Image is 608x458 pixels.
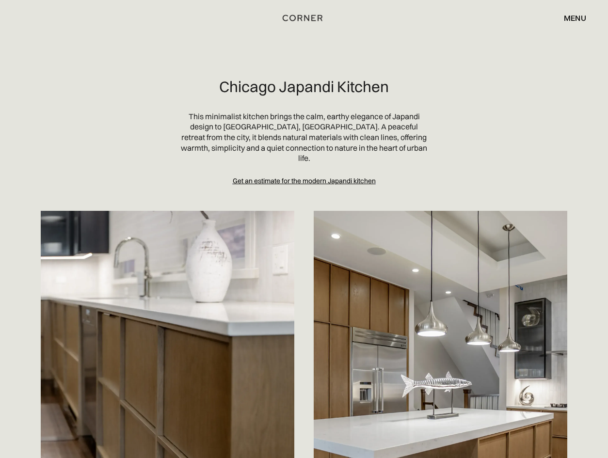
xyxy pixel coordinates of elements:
a: Get an estimate for the modern Japandi kitchen [233,176,376,186]
p: This minimalist kitchen brings the calm, earthy elegance of Japandi design to [GEOGRAPHIC_DATA], ... [180,111,428,164]
div: menu [554,10,586,26]
h2: Chicago Japandi Kitchen [180,78,428,96]
div: menu [564,14,586,22]
a: home [270,12,338,24]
